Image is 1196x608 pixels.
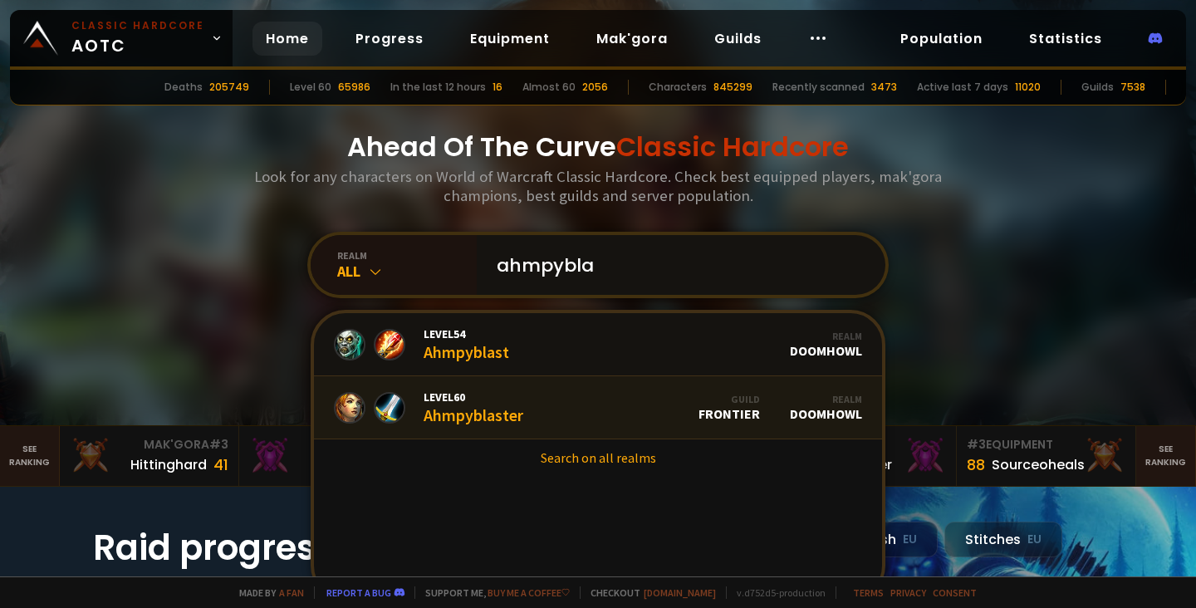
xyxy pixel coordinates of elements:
[616,128,849,165] span: Classic Hardcore
[209,80,249,95] div: 205749
[522,80,576,95] div: Almost 60
[1027,532,1042,548] small: EU
[337,262,477,281] div: All
[992,454,1085,475] div: Sourceoheals
[698,393,760,422] div: Frontier
[209,436,228,453] span: # 3
[70,436,228,454] div: Mak'Gora
[701,22,775,56] a: Guilds
[890,586,926,599] a: Privacy
[71,18,204,58] span: AOTC
[71,18,204,33] small: Classic Hardcore
[60,426,239,486] a: Mak'Gora#3Hittinghard41
[493,80,502,95] div: 16
[424,326,509,341] span: Level 54
[903,532,917,548] small: EU
[726,586,826,599] span: v. d752d5 - production
[1136,426,1196,486] a: Seeranking
[248,167,948,205] h3: Look for any characters on World of Warcraft Classic Hardcore. Check best equipped players, mak'g...
[853,586,884,599] a: Terms
[698,393,760,405] div: Guild
[967,454,985,476] div: 88
[1120,80,1145,95] div: 7538
[580,586,716,599] span: Checkout
[583,22,681,56] a: Mak'gora
[414,586,570,599] span: Support me,
[1016,22,1115,56] a: Statistics
[790,393,862,405] div: Realm
[933,586,977,599] a: Consent
[887,22,996,56] a: Population
[790,330,862,359] div: Doomhowl
[338,80,370,95] div: 65986
[229,586,304,599] span: Made by
[1081,80,1114,95] div: Guilds
[164,80,203,95] div: Deaths
[314,439,882,476] a: Search on all realms
[252,22,322,56] a: Home
[488,586,570,599] a: Buy me a coffee
[314,313,882,376] a: Level54AhmpyblastRealmDoomhowl
[713,80,752,95] div: 845299
[130,454,207,475] div: Hittinghard
[917,80,1008,95] div: Active last 7 days
[239,426,419,486] a: Mak'Gora#2Rivench100
[249,436,408,454] div: Mak'Gora
[93,522,425,574] h1: Raid progress
[871,80,897,95] div: 3473
[390,80,486,95] div: In the last 12 hours
[487,235,865,295] input: Search a character...
[424,390,523,405] span: Level 60
[424,326,509,362] div: Ahmpyblast
[967,436,986,453] span: # 3
[582,80,608,95] div: 2056
[944,522,1062,557] div: Stitches
[772,80,865,95] div: Recently scanned
[424,390,523,425] div: Ahmpyblaster
[279,586,304,599] a: a fan
[347,127,849,167] h1: Ahead Of The Curve
[790,330,862,342] div: Realm
[213,454,228,476] div: 41
[290,80,331,95] div: Level 60
[967,436,1125,454] div: Equipment
[957,426,1136,486] a: #3Equipment88Sourceoheals
[326,586,391,599] a: Report a bug
[457,22,563,56] a: Equipment
[342,22,437,56] a: Progress
[337,249,477,262] div: realm
[10,10,233,66] a: Classic HardcoreAOTC
[644,586,716,599] a: [DOMAIN_NAME]
[649,80,707,95] div: Characters
[314,376,882,439] a: Level60AhmpyblasterGuildFrontierRealmDoomhowl
[1015,80,1041,95] div: 11020
[790,393,862,422] div: Doomhowl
